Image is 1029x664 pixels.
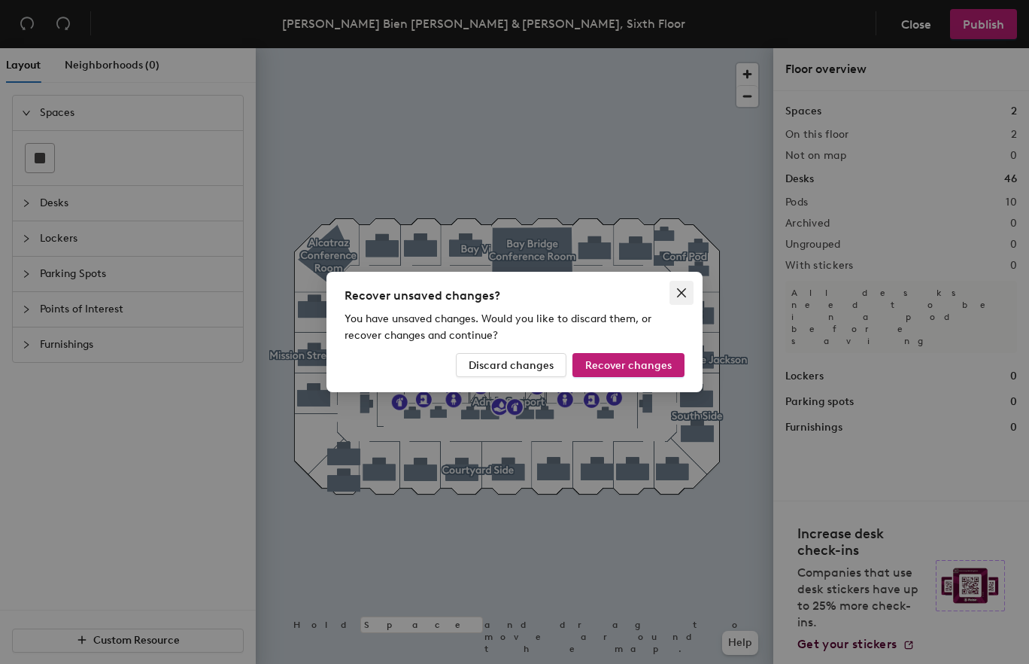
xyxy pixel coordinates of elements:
button: Recover changes [572,353,684,377]
span: Recover changes [585,359,672,372]
button: Close [669,281,694,305]
span: close [675,287,688,299]
span: Close [669,287,694,299]
button: Discard changes [456,353,566,377]
div: Recover unsaved changes? [345,287,684,305]
span: You have unsaved changes. Would you like to discard them, or recover changes and continue? [345,312,651,342]
span: Discard changes [469,359,554,372]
